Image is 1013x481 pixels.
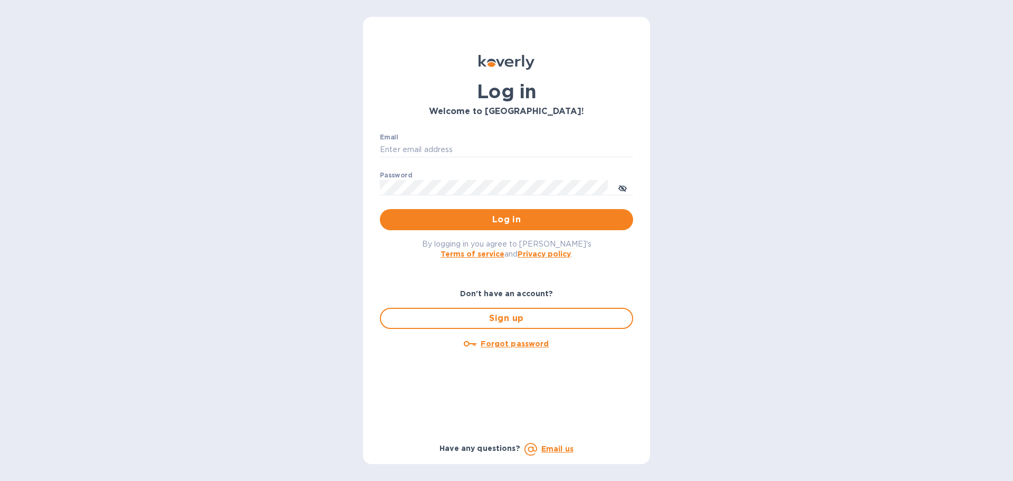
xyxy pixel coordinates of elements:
[380,209,633,230] button: Log in
[380,172,412,178] label: Password
[479,55,534,70] img: Koverly
[481,339,549,348] u: Forgot password
[612,177,633,198] button: toggle password visibility
[389,312,624,325] span: Sign up
[518,250,571,258] a: Privacy policy
[541,445,574,453] a: Email us
[380,142,633,158] input: Enter email address
[422,240,591,258] span: By logging in you agree to [PERSON_NAME]'s and .
[380,107,633,117] h3: Welcome to [GEOGRAPHIC_DATA]!
[380,80,633,102] h1: Log in
[441,250,504,258] a: Terms of service
[380,308,633,329] button: Sign up
[388,213,625,226] span: Log in
[460,289,553,298] b: Don't have an account?
[380,134,398,140] label: Email
[439,444,520,452] b: Have any questions?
